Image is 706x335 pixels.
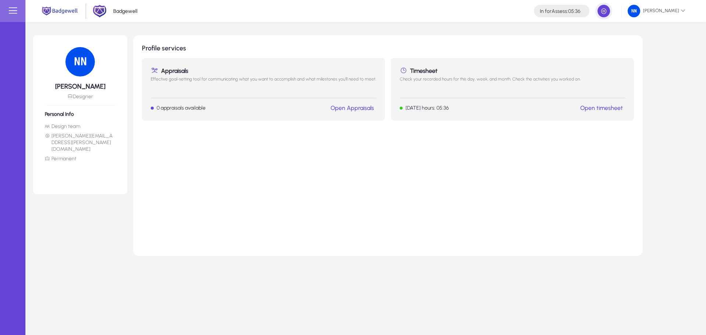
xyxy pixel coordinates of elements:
[151,67,376,74] h1: Appraisals
[331,104,374,111] a: Open Appraisals
[45,156,115,162] li: Permanent
[628,5,685,17] span: [PERSON_NAME]
[567,8,568,14] span: :
[157,105,206,111] p: 0 appraisals available
[622,4,691,18] button: [PERSON_NAME]
[45,93,115,100] p: Designer
[578,104,625,112] button: Open timesheet
[93,4,107,18] img: 2.png
[540,8,552,14] span: In for
[65,47,95,76] img: 10.png
[113,8,138,14] p: Badgewell
[628,5,640,17] img: 10.png
[40,6,79,16] img: main.png
[406,105,449,111] p: [DATE] hours: 05:36
[568,8,581,14] span: 05:36
[45,133,115,153] li: [PERSON_NAME][EMAIL_ADDRESS][PERSON_NAME][DOMAIN_NAME]
[328,104,376,112] button: Open Appraisals
[142,44,634,52] h1: Profile services
[400,67,625,74] h1: Timesheet
[45,82,115,90] h5: [PERSON_NAME]
[45,111,115,117] h6: Personal Info
[45,123,115,130] li: Design team
[151,76,376,92] p: Effective goal-setting tool for communicating what you want to accomplish and what milestones you...
[580,104,623,111] a: Open timesheet
[400,76,625,92] p: Check your recorded hours for this day, week, and month. Check the activities you worked on.
[540,8,581,14] h4: Assess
